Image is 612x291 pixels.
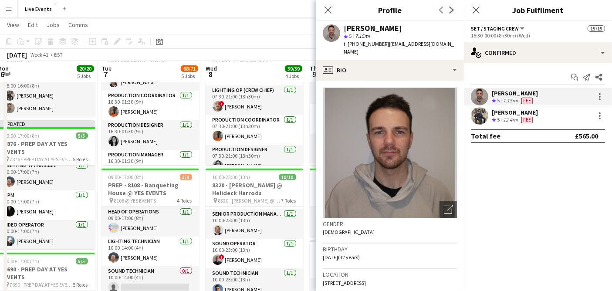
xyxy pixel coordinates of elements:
[279,174,296,180] span: 10/10
[65,19,91,30] a: Comms
[101,64,112,72] span: Tue
[310,74,407,104] app-card-role: Driver1/105:00-19:30 (14h30m)[PERSON_NAME]
[181,65,198,72] span: 68/71
[73,281,88,288] span: 5 Roles
[77,65,94,72] span: 20/20
[464,4,612,16] h3: Job Fulfilment
[204,69,217,79] span: 8
[497,116,500,123] span: 5
[310,36,407,165] app-job-card: 05:00-19:30 (14h30m)5/58136 - BAFTA @ BAFTA 195 Piccadilly 8136 - BAFTA4 RolesDriver1/105:00-19:3...
[206,64,217,72] span: Wed
[10,156,73,162] span: 7876 - PREP DAY AT YES EVENTS
[464,42,612,63] div: Confirmed
[76,258,88,264] span: 5/5
[180,174,192,180] span: 3/4
[471,25,526,32] button: Set / Staging Crew
[323,280,366,286] span: [STREET_ADDRESS]
[310,181,407,197] h3: 8320 - [PERSON_NAME] @ Helideck Harrods - LOAD OUT
[471,132,500,140] div: Total fee
[108,174,144,180] span: 09:00-17:00 (8h)
[285,73,302,79] div: 4 Jobs
[114,197,156,204] span: 8108 @ YES EVENTS
[344,41,454,55] span: | [EMAIL_ADDRESS][DOMAIN_NAME]
[101,181,199,197] h3: PREP - 8108 - Banqueting House @ YES EVENTS
[73,156,88,162] span: 5 Roles
[206,239,303,268] app-card-role: Sound Operator1/110:00-23:00 (13h)![PERSON_NAME]
[497,97,500,104] span: 5
[206,85,303,115] app-card-role: Lighting Op (Crew Chief)1/107:30-21:00 (13h30m)![PERSON_NAME]
[323,271,457,278] h3: Location
[281,197,296,204] span: 7 Roles
[101,91,199,120] app-card-role: Production Coordinator1/116:30-01:30 (9h)[PERSON_NAME]
[349,33,352,39] span: 5
[310,253,407,268] h3: 8384 - Frameless @ Frameless
[101,120,199,150] app-card-role: Production Designer1/116:30-01:30 (9h)[PERSON_NAME]
[4,258,40,264] span: 10:00-17:00 (7h)
[285,65,302,72] span: 39/39
[501,116,520,124] div: 12.4mi
[492,89,538,97] div: [PERSON_NAME]
[18,0,59,17] button: Live Events
[101,36,199,165] app-job-card: 08:00-01:30 (17h30m) (Wed)21/217690 - Savile Rose @ [GEOGRAPHIC_DATA] 7690 - Savile Rose14 Roles[...
[76,132,88,139] span: 5/5
[353,33,372,39] span: 7.15mi
[213,174,250,180] span: 10:00-23:00 (13h)
[323,229,375,235] span: [DEMOGRAPHIC_DATA]
[4,132,40,139] span: 09:00-17:00 (8h)
[10,281,73,288] span: 7690 - PREP DAY AT YES EVENTS
[77,73,94,79] div: 5 Jobs
[101,150,199,179] app-card-role: Production Manager1/116:30-01:30 (9h)
[47,21,60,29] span: Jobs
[310,64,321,72] span: Thu
[181,73,198,79] div: 5 Jobs
[206,181,303,197] h3: 8320 - [PERSON_NAME] @ Helideck Harrods
[310,104,407,134] app-card-role: Head of Production1/106:00-19:00 (13h)[PERSON_NAME]
[323,88,457,218] img: Crew avatar or photo
[344,24,402,32] div: [PERSON_NAME]
[521,98,533,104] span: Fee
[310,207,407,237] app-card-role: Production Manager1/107:00-10:30 (3h30m)[PERSON_NAME]
[471,25,519,32] span: Set / Staging Crew
[7,51,27,59] div: [DATE]
[101,207,199,237] app-card-role: Head of Operations1/109:00-17:00 (8h)[PERSON_NAME]
[28,21,38,29] span: Edit
[29,51,51,58] span: Week 41
[219,101,224,106] span: !
[323,220,457,228] h3: Gender
[68,21,88,29] span: Comms
[3,19,23,30] a: View
[177,197,192,204] span: 4 Roles
[101,237,199,266] app-card-role: Lighting Technician1/110:00-14:00 (4h)[PERSON_NAME]
[310,169,407,237] app-job-card: 07:00-10:30 (3h30m)1/18320 - [PERSON_NAME] @ Helideck Harrods - LOAD OUT 8320 - [PERSON_NAME] @ H...
[575,132,598,140] div: £565.00
[24,19,41,30] a: Edit
[344,41,389,47] span: t. [PHONE_NUMBER]
[323,254,360,261] span: [DATE] (32 years)
[323,245,457,253] h3: Birthday
[219,254,224,260] span: !
[218,197,281,204] span: 8320 - [PERSON_NAME] @ Helideck Harrods
[7,21,19,29] span: View
[310,163,407,206] app-card-role: Video Technician2/2
[520,116,534,124] div: Crew has different fees then in role
[43,19,63,30] a: Jobs
[206,115,303,145] app-card-role: Production Coordinator1/107:30-21:00 (13h30m)[PERSON_NAME]
[54,51,63,58] div: BST
[206,145,303,174] app-card-role: Production Designer1/107:30-21:00 (13h30m)[PERSON_NAME]
[588,25,605,32] span: 15/15
[520,97,534,105] div: Crew has different fees then in role
[206,209,303,239] app-card-role: Senior Production Manager1/110:00-23:00 (13h)[PERSON_NAME]
[308,69,321,79] span: 9
[310,134,407,163] app-card-role: Video Operator1/106:00-19:00 (13h)[PERSON_NAME]
[206,36,303,165] app-job-card: 07:30-21:00 (13h30m)7/78264 - Harrods @ BAFTA [STREET_ADDRESS] 8264 - BAFTA 195 Piccadilly7 Roles...
[316,60,464,81] div: Bio
[100,69,112,79] span: 7
[492,108,538,116] div: [PERSON_NAME]
[471,32,605,39] div: 15:30-00:00 (8h30m) (Wed)
[440,201,457,218] div: Open photos pop-in
[316,4,464,16] h3: Profile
